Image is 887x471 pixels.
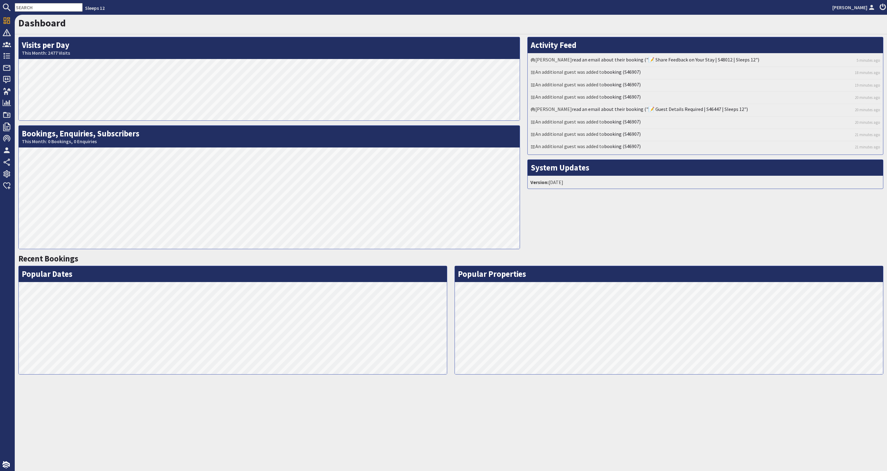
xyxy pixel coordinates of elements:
[529,104,881,116] li: [PERSON_NAME]
[604,143,641,149] a: booking (S46907)
[855,82,880,88] a: 19 minutes ago
[19,266,447,282] h2: Popular Dates
[455,266,883,282] h2: Popular Properties
[15,3,83,12] input: SEARCH
[572,106,748,112] a: read an email about their booking ("📝 Guest Details Required | S46447 | Sleeps 12")
[604,119,641,125] a: booking (S46907)
[572,57,759,63] a: read an email about their booking ("📝 Share Feedback on Your Stay | S48012 | Sleeps 12")
[18,253,78,264] a: Recent Bookings
[529,117,881,129] li: An additional guest was added to
[604,94,641,100] a: booking (S46907)
[855,70,880,76] a: 18 minutes ago
[531,163,589,173] a: System Updates
[531,40,576,50] a: Activity Feed
[855,95,880,100] a: 20 minutes ago
[855,132,880,138] a: 21 minutes ago
[832,4,876,11] a: [PERSON_NAME]
[529,129,881,141] li: An additional guest was added to
[529,55,881,67] li: [PERSON_NAME]
[529,80,881,92] li: An additional guest was added to
[19,126,520,147] h2: Bookings, Enquiries, Subscribers
[18,17,66,29] a: Dashboard
[855,107,880,113] a: 20 minutes ago
[529,67,881,79] li: An additional guest was added to
[604,131,641,137] a: booking (S46907)
[529,177,881,187] li: [DATE]
[2,461,10,469] img: staytech_i_w-64f4e8e9ee0a9c174fd5317b4b171b261742d2d393467e5bdba4413f4f884c10.svg
[855,144,880,150] a: 21 minutes ago
[22,139,517,144] small: This Month: 0 Bookings, 0 Enquiries
[22,50,517,56] small: This Month: 2477 Visits
[530,179,549,185] strong: Version:
[19,37,520,59] h2: Visits per Day
[604,69,641,75] a: booking (S46907)
[529,141,881,153] li: An additional guest was added to
[855,120,880,125] a: 20 minutes ago
[604,81,641,88] a: booking (S46907)
[857,57,880,63] a: 5 minutes ago
[529,92,881,104] li: An additional guest was added to
[85,5,105,11] a: Sleeps 12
